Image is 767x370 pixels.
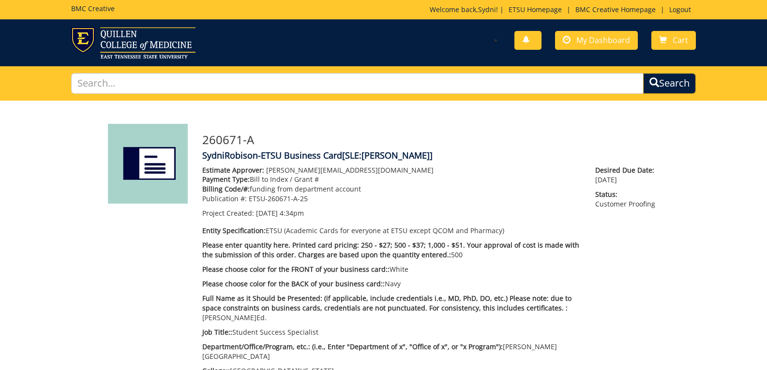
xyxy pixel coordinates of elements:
p: 500 [202,240,581,260]
p: White [202,265,581,274]
span: Publication #: [202,194,247,203]
p: [PERSON_NAME]Ed. [202,294,581,323]
a: Sydni [478,5,496,14]
img: ETSU logo [71,27,196,59]
p: Bill to Index / Grant # [202,175,581,184]
span: Payment Type: [202,175,250,184]
a: ETSU Homepage [504,5,567,14]
span: Department/Office/Program, etc.: (i.e., Enter "Department of x", "Office of x", or "x Program"): [202,342,503,351]
span: Please choose color for the BACK of your business card:: [202,279,385,288]
h5: BMC Creative [71,5,115,12]
span: My Dashboard [576,35,630,45]
p: Navy [202,279,581,289]
a: My Dashboard [555,31,638,50]
a: BMC Creative Homepage [571,5,661,14]
span: Please enter quantity here. Printed card pricing: 250 - $27; 500 - $37; 1,000 - $51. Your approva... [202,240,579,259]
p: funding from department account [202,184,581,194]
span: Cart [673,35,688,45]
img: Product featured image [108,124,188,204]
p: [PERSON_NAME][GEOGRAPHIC_DATA] [202,342,581,361]
span: Entity Specification: [202,226,266,235]
p: [DATE] [595,165,659,185]
span: [SLE:[PERSON_NAME]] [342,149,433,161]
span: Full Name as it Should be Presented: (if applicable, include credentials i.e., MD, PhD, DO, etc.)... [202,294,571,312]
p: [PERSON_NAME][EMAIL_ADDRESS][DOMAIN_NAME] [202,165,581,175]
span: Job Title:: [202,327,232,337]
span: ETSU-260671-A-25 [249,194,308,203]
p: Customer Proofing [595,190,659,209]
p: Student Success Specialist [202,327,581,337]
a: Logout [664,5,696,14]
span: Status: [595,190,659,199]
span: Estimate Approver: [202,165,264,175]
h3: 260671-A [202,133,660,146]
span: Project Created: [202,208,254,218]
button: Search [643,73,696,94]
span: Desired Due Date: [595,165,659,175]
h4: SydniRobison-ETSU Business Card [202,151,660,161]
input: Search... [71,73,644,94]
a: Cart [651,31,696,50]
span: Please choose color for the FRONT of your business card:: [202,265,390,274]
span: Billing Code/#: [202,184,250,193]
p: ETSU (Academic Cards for everyone at ETSU except QCOM and Pharmacy) [202,226,581,236]
p: Welcome back, ! | | | [430,5,696,15]
span: [DATE] 4:34pm [256,208,304,218]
